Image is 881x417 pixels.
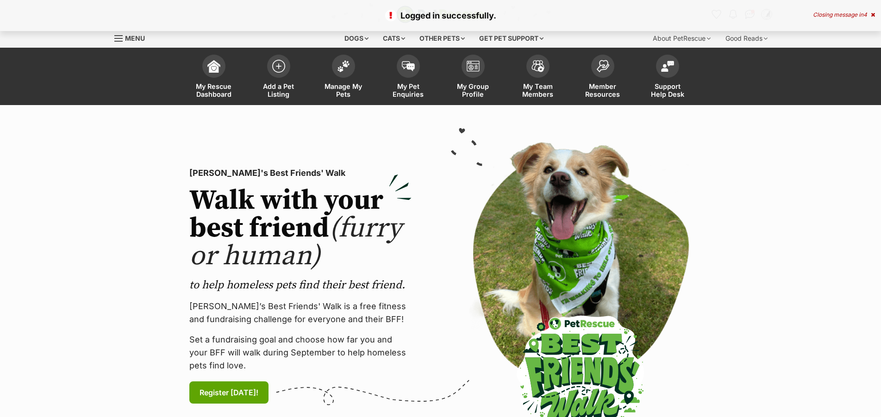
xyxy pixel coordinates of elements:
[376,50,441,105] a: My Pet Enquiries
[467,61,480,72] img: group-profile-icon-3fa3cf56718a62981997c0bc7e787c4b2cf8bcc04b72c1350f741eb67cf2f40e.svg
[114,29,151,46] a: Menu
[272,60,285,73] img: add-pet-listing-icon-0afa8454b4691262ce3f59096e99ab1cd57d4a30225e0717b998d2c9b9846f56.svg
[189,333,412,372] p: Set a fundraising goal and choose how far you and your BFF will walk during September to help hom...
[258,82,300,98] span: Add a Pet Listing
[452,82,494,98] span: My Group Profile
[189,167,412,180] p: [PERSON_NAME]'s Best Friends' Walk
[323,82,364,98] span: Manage My Pets
[189,211,402,274] span: (furry or human)
[189,381,269,404] a: Register [DATE]!
[189,187,412,270] h2: Walk with your best friend
[337,60,350,72] img: manage-my-pets-icon-02211641906a0b7f246fdf0571729dbe1e7629f14944591b6c1af311fb30b64b.svg
[531,60,544,72] img: team-members-icon-5396bd8760b3fe7c0b43da4ab00e1e3bb1a5d9ba89233759b79545d2d3fc5d0d.svg
[189,300,412,326] p: [PERSON_NAME]’s Best Friends' Walk is a free fitness and fundraising challenge for everyone and t...
[413,29,471,48] div: Other pets
[661,61,674,72] img: help-desk-icon-fdf02630f3aa405de69fd3d07c3f3aa587a6932b1a1747fa1d2bba05be0121f9.svg
[311,50,376,105] a: Manage My Pets
[338,29,375,48] div: Dogs
[189,278,412,293] p: to help homeless pets find their best friend.
[193,82,235,98] span: My Rescue Dashboard
[506,50,570,105] a: My Team Members
[376,29,412,48] div: Cats
[181,50,246,105] a: My Rescue Dashboard
[635,50,700,105] a: Support Help Desk
[125,34,145,42] span: Menu
[441,50,506,105] a: My Group Profile
[646,29,717,48] div: About PetRescue
[246,50,311,105] a: Add a Pet Listing
[200,387,258,398] span: Register [DATE]!
[596,60,609,72] img: member-resources-icon-8e73f808a243e03378d46382f2149f9095a855e16c252ad45f914b54edf8863c.svg
[387,82,429,98] span: My Pet Enquiries
[647,82,688,98] span: Support Help Desk
[719,29,774,48] div: Good Reads
[582,82,624,98] span: Member Resources
[473,29,550,48] div: Get pet support
[517,82,559,98] span: My Team Members
[402,61,415,71] img: pet-enquiries-icon-7e3ad2cf08bfb03b45e93fb7055b45f3efa6380592205ae92323e6603595dc1f.svg
[570,50,635,105] a: Member Resources
[207,60,220,73] img: dashboard-icon-eb2f2d2d3e046f16d808141f083e7271f6b2e854fb5c12c21221c1fb7104beca.svg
